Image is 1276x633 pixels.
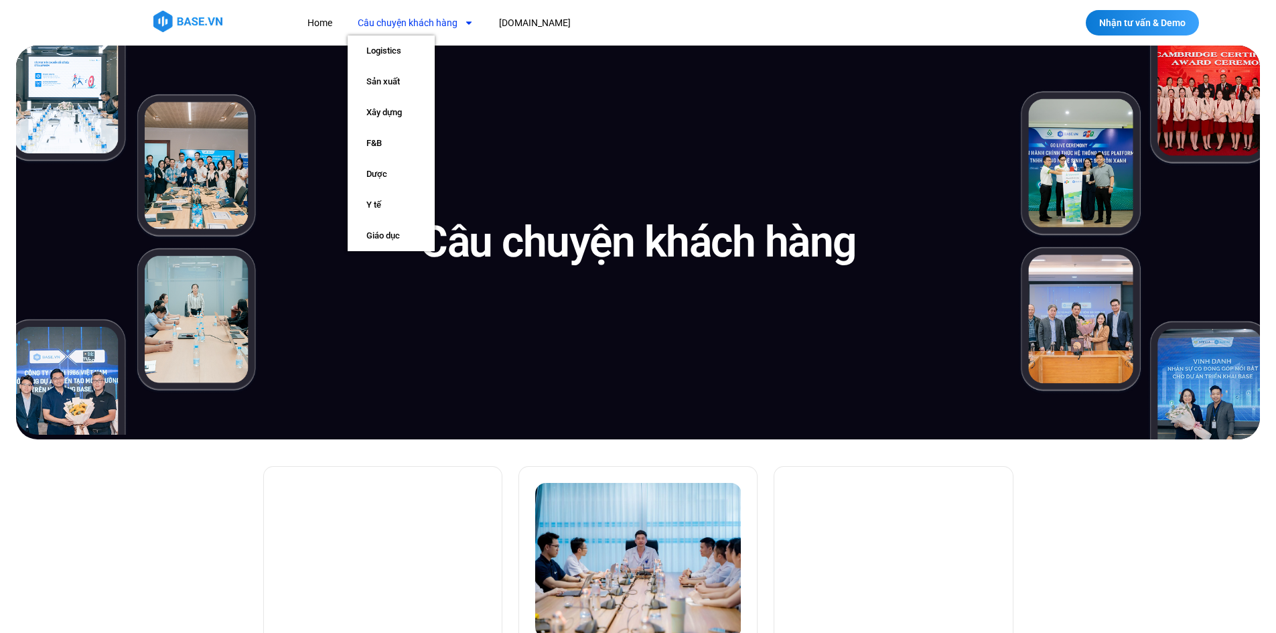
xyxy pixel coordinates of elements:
a: Dược [348,159,435,190]
nav: Menu [297,11,817,36]
a: Giáo dục [348,220,435,251]
a: Nhận tư vấn & Demo [1086,10,1199,36]
a: [DOMAIN_NAME] [489,11,581,36]
a: F&B [348,128,435,159]
a: Sản xuất [348,66,435,97]
a: Y tế [348,190,435,220]
a: Home [297,11,342,36]
a: Câu chuyện khách hàng [348,11,484,36]
a: Xây dựng [348,97,435,128]
ul: Câu chuyện khách hàng [348,36,435,251]
span: Nhận tư vấn & Demo [1099,18,1186,27]
h1: Câu chuyện khách hàng [420,214,856,270]
a: Logistics [348,36,435,66]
